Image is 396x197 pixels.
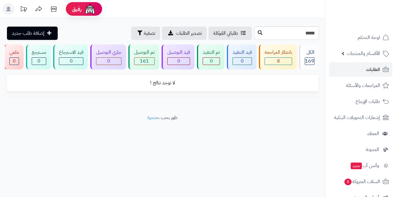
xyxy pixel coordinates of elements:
[2,44,25,69] a: ملغي 0
[147,114,158,121] a: متجرة
[329,78,392,93] a: المراجعات والأسئلة
[13,57,16,65] span: 0
[52,44,89,69] a: قيد الاسترجاع 0
[265,49,292,56] div: بانتظار المراجعة
[6,75,319,91] td: لا توجد نتائج !
[59,58,83,65] div: 0
[367,129,379,138] span: العملاء
[70,57,73,65] span: 0
[134,58,154,65] div: 161
[329,30,392,45] a: لوحة التحكم
[241,57,244,65] span: 0
[226,44,258,69] a: قيد التنفيذ 0
[32,58,46,65] div: 0
[210,57,213,65] span: 0
[25,44,52,69] a: مسترجع 0
[358,33,380,42] span: لوحة التحكم
[347,49,380,58] span: الأقسام والمنتجات
[356,97,380,106] span: طلبات الإرجاع
[277,57,280,65] span: 8
[96,58,121,65] div: 0
[168,58,190,65] div: 0
[355,11,390,24] img: logo-2.png
[350,161,379,170] span: وآتس آب
[37,57,40,65] span: 0
[16,3,31,17] a: تحديثات المنصة
[131,27,160,40] button: تصفية
[9,49,19,56] div: ملغي
[144,30,155,37] span: تصفية
[258,44,298,69] a: بانتظار المراجعة 8
[329,174,392,189] a: السلات المتروكة5
[196,44,226,69] a: تم التنفيذ 0
[329,62,392,77] a: الطلبات
[162,27,207,40] a: تصدير الطلبات
[334,113,380,122] span: إشعارات التحويلات البنكية
[305,49,314,56] div: الكل
[96,49,121,56] div: جاري التوصيل
[344,178,352,185] span: 5
[329,142,392,157] a: المدونة
[12,30,44,37] span: إضافة طلب جديد
[329,158,392,173] a: وآتس آبجديد
[72,5,82,13] span: رفيق
[127,44,160,69] a: تم التوصيل 161
[10,58,19,65] div: 0
[107,57,110,65] span: 0
[233,58,252,65] div: 0
[7,27,58,40] a: إضافة طلب جديد
[208,27,252,40] a: طلباتي المُوكلة
[84,3,96,15] img: ai-face.png
[203,49,220,56] div: تم التنفيذ
[346,81,380,90] span: المراجعات والأسئلة
[344,177,380,186] span: السلات المتروكة
[140,57,149,65] span: 161
[366,145,379,154] span: المدونة
[213,30,238,37] span: طلباتي المُوكلة
[167,49,190,56] div: قيد التوصيل
[59,49,83,56] div: قيد الاسترجاع
[89,44,127,69] a: جاري التوصيل 0
[233,49,252,56] div: قيد التنفيذ
[298,44,320,69] a: الكل169
[329,110,392,125] a: إشعارات التحويلات البنكية
[265,58,292,65] div: 8
[329,94,392,109] a: طلبات الإرجاع
[177,57,180,65] span: 0
[366,65,380,74] span: الطلبات
[32,49,46,56] div: مسترجع
[329,126,392,141] a: العملاء
[203,58,220,65] div: 0
[160,44,196,69] a: قيد التوصيل 0
[176,30,202,37] span: تصدير الطلبات
[305,57,314,65] span: 169
[351,163,362,169] span: جديد
[134,49,155,56] div: تم التوصيل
